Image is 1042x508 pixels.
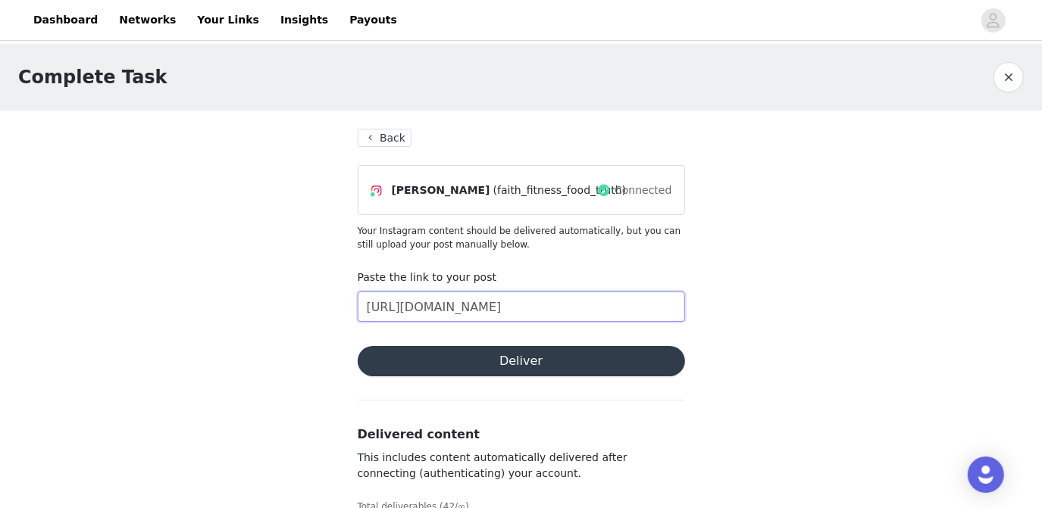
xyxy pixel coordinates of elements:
span: Connected [615,182,671,198]
div: avatar [986,8,1000,33]
a: Your Links [188,3,268,37]
p: Your Instagram content should be delivered automatically, but you can still upload your post manu... [358,224,685,251]
div: Open Intercom Messenger [968,457,1004,493]
span: (faith_fitness_food_truth) [493,182,627,198]
span: [PERSON_NAME] [392,182,490,198]
button: Back [358,129,412,147]
a: Payouts [340,3,406,37]
a: Dashboard [24,3,107,37]
a: Networks [110,3,185,37]
span: This includes content automatically delivered after connecting (authenticating) your account. [358,451,627,479]
a: Insights [271,3,337,37]
label: Paste the link to your post [358,271,497,283]
img: Instagram Icon [371,185,383,197]
h1: Complete Task [18,64,167,91]
h3: Delivered content [358,425,685,444]
input: Paste the link to your content here [358,291,685,322]
button: Deliver [358,346,685,376]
